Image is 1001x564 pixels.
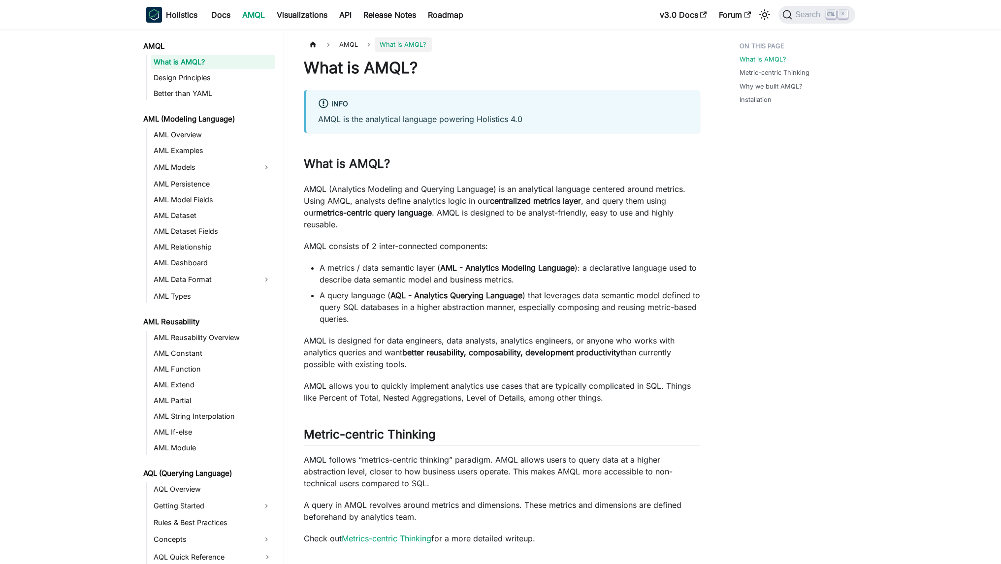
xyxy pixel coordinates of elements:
p: AMQL allows you to quickly implement analytics use cases that are typically complicated in SQL. T... [304,380,700,404]
p: AMQL is designed for data engineers, data analysts, analytics engineers, or anyone who works with... [304,335,700,370]
span: AMQL [334,37,363,52]
a: AML Constant [151,346,275,360]
a: AMQL [236,7,271,23]
a: AML If-else [151,425,275,439]
p: AMQL is the analytical language powering Holistics 4.0 [318,113,688,125]
a: AML Persistence [151,177,275,191]
a: AML Relationship [151,240,275,254]
p: AMQL (Analytics Modeling and Querying Language) is an analytical language centered around metrics... [304,183,700,230]
a: Visualizations [271,7,333,23]
p: Check out for a more detailed writeup. [304,533,700,544]
strong: AML - Analytics Modeling Language [440,263,575,273]
span: Search [792,10,826,19]
a: AML Partial [151,394,275,407]
b: Holistics [166,9,197,21]
a: What is AMQL? [151,55,275,69]
strong: better reusability, composability, development productivity [402,347,620,357]
a: AMQL [140,39,275,53]
a: Forum [713,7,757,23]
a: Roadmap [422,7,469,23]
a: AML Examples [151,144,275,157]
strong: metrics-centric query language [316,208,432,218]
a: Design Principles [151,71,275,85]
a: HolisticsHolistics [146,7,197,23]
span: What is AMQL? [375,37,431,52]
a: AML Reusability Overview [151,331,275,345]
h2: What is AMQL? [304,157,700,175]
a: Docs [205,7,236,23]
p: AMQL follows “metrics-centric thinking” paradigm. AMQL allows users to query data at a higher abs... [304,454,700,489]
h1: What is AMQL? [304,58,700,78]
a: Getting Started [151,498,258,514]
a: Rules & Best Practices [151,516,275,530]
button: Expand sidebar category 'Getting Started' [258,498,275,514]
a: AML Overview [151,128,275,142]
button: Expand sidebar category 'AML Models' [258,159,275,175]
a: What is AMQL? [740,55,786,64]
li: A query language ( ) that leverages data semantic model defined to query SQL databases in a highe... [320,289,700,325]
a: Release Notes [357,7,422,23]
a: AML Models [151,159,258,175]
a: AML Dashboard [151,256,275,270]
a: AML Module [151,441,275,455]
li: A metrics / data semantic layer ( ): a declarative language used to describe data semantic model ... [320,262,700,285]
a: API [333,7,357,23]
a: AML Function [151,362,275,376]
strong: centralized metrics layer [490,196,581,206]
a: Metric-centric Thinking [740,68,809,77]
a: Home page [304,37,323,52]
a: AML Dataset [151,209,275,222]
a: AML Types [151,289,275,303]
a: AML String Interpolation [151,409,275,423]
button: Expand sidebar category 'AML Data Format' [258,272,275,287]
div: info [318,98,688,111]
a: AML Reusability [140,315,275,329]
a: AQL (Querying Language) [140,467,275,480]
a: AML Dataset Fields [151,224,275,238]
a: Concepts [151,532,258,547]
a: Installation [740,95,772,104]
button: Expand sidebar category 'Concepts' [258,532,275,547]
a: Metrics-centric Thinking [342,533,431,543]
a: AML Model Fields [151,193,275,207]
p: AMQL consists of 2 inter-connected components: [304,240,700,252]
nav: Breadcrumbs [304,37,700,52]
nav: Docs sidebar [136,30,284,564]
button: Switch between dark and light mode (currently light mode) [757,7,773,23]
p: A query in AMQL revolves around metrics and dimensions. These metrics and dimensions are defined ... [304,499,700,523]
kbd: K [838,10,848,19]
a: Better than YAML [151,87,275,100]
button: Search (Ctrl+K) [778,6,855,24]
h2: Metric-centric Thinking [304,427,700,446]
strong: AQL - Analytics Querying Language [390,290,522,300]
a: Why we built AMQL? [740,82,803,91]
a: AML Data Format [151,272,258,287]
a: AQL Overview [151,482,275,496]
img: Holistics [146,7,162,23]
a: AML Extend [151,378,275,392]
a: AML (Modeling Language) [140,112,275,126]
a: v3.0 Docs [654,7,713,23]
